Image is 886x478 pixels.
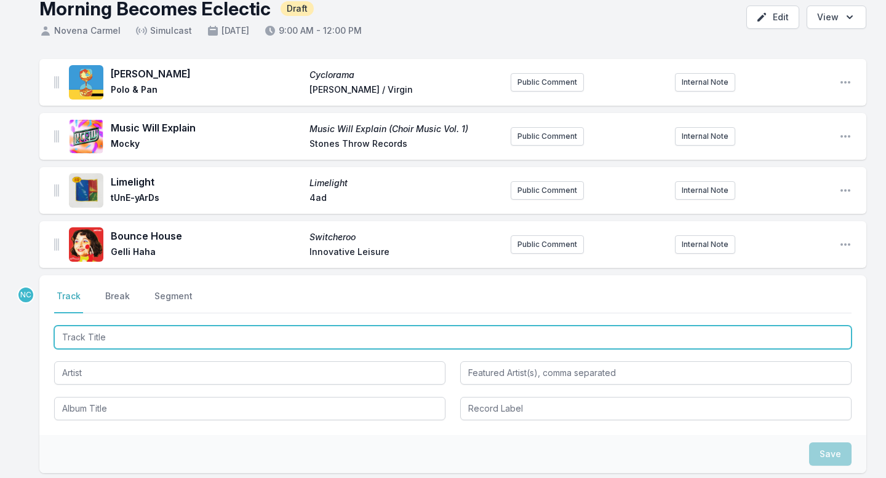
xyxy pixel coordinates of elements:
input: Track Title [54,326,852,349]
span: Cyclorama [309,69,501,81]
img: Switcheroo [69,227,103,262]
button: Track [54,290,83,313]
img: Music Will Explain (Choir Music Vol. 1) [69,119,103,154]
span: Music Will Explain (Choir Music Vol. 1) [309,123,501,135]
button: Internal Note [675,73,735,92]
span: Switcheroo [309,231,501,243]
p: Novena Carmel [17,286,34,304]
span: Polo & Pan [111,84,302,98]
img: Drag Handle [54,76,59,88]
button: Open options [807,6,866,29]
span: tUnE-yArDs [111,192,302,206]
button: Open playlist item options [839,76,852,88]
span: Music Will Explain [111,120,302,135]
span: 4ad [309,192,501,206]
button: Open playlist item options [839,238,852,251]
span: Mocky [111,138,302,152]
input: Album Title [54,397,445,420]
span: Innovative Leisure [309,246,501,261]
input: Artist [54,361,445,385]
span: Simulcast [135,25,192,37]
button: Internal Note [675,181,735,200]
button: Public Comment [511,73,584,92]
span: Gelli Haha [111,246,302,261]
img: Drag Handle [54,238,59,251]
span: [DATE] [207,25,249,37]
span: Stones Throw Records [309,138,501,152]
button: Segment [152,290,195,313]
button: Public Comment [511,235,584,254]
img: Limelight [69,173,103,208]
span: Bounce House [111,229,302,243]
button: Open playlist item options [839,130,852,143]
span: Novena Carmel [39,25,121,37]
button: Internal Note [675,235,735,254]
img: Drag Handle [54,130,59,143]
button: Edit [746,6,799,29]
span: Limelight [309,177,501,189]
button: Open playlist item options [839,184,852,197]
img: Cyclorama [69,65,103,100]
span: [PERSON_NAME] [111,66,302,81]
input: Record Label [460,397,852,420]
img: Drag Handle [54,184,59,197]
button: Save [809,442,852,466]
button: Break [103,290,132,313]
button: Public Comment [511,127,584,146]
button: Internal Note [675,127,735,146]
span: 9:00 AM - 12:00 PM [264,25,362,37]
button: Public Comment [511,181,584,200]
input: Featured Artist(s), comma separated [460,361,852,385]
span: Limelight [111,174,302,189]
span: [PERSON_NAME] / Virgin [309,84,501,98]
span: Draft [281,1,314,16]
